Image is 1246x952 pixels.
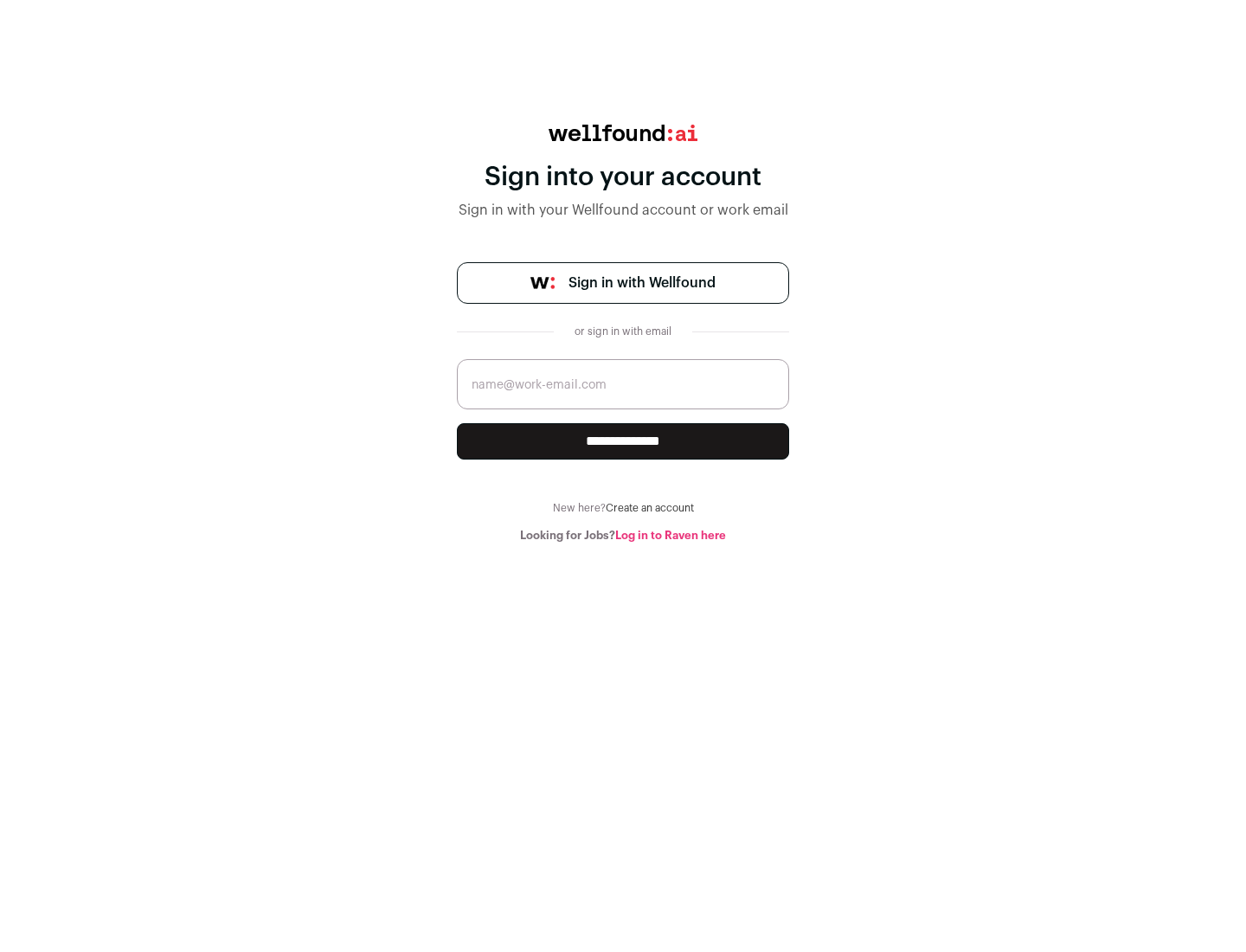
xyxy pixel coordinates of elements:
[615,530,726,541] a: Log in to Raven here
[457,359,789,409] input: name@work-email.com
[457,501,789,515] div: New here?
[457,200,789,221] div: Sign in with your Wellfound account or work email
[457,529,789,543] div: Looking for Jobs?
[568,273,716,293] span: Sign in with Wellfound
[549,125,697,141] img: wellfound:ai
[568,325,678,338] div: or sign in with email
[457,162,789,193] div: Sign into your account
[606,503,694,513] a: Create an account
[457,262,789,304] a: Sign in with Wellfound
[530,277,555,289] img: wellfound-symbol-flush-black-fb3c872781a75f747ccb3a119075da62bfe97bd399995f84a933054e44a575c4.png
